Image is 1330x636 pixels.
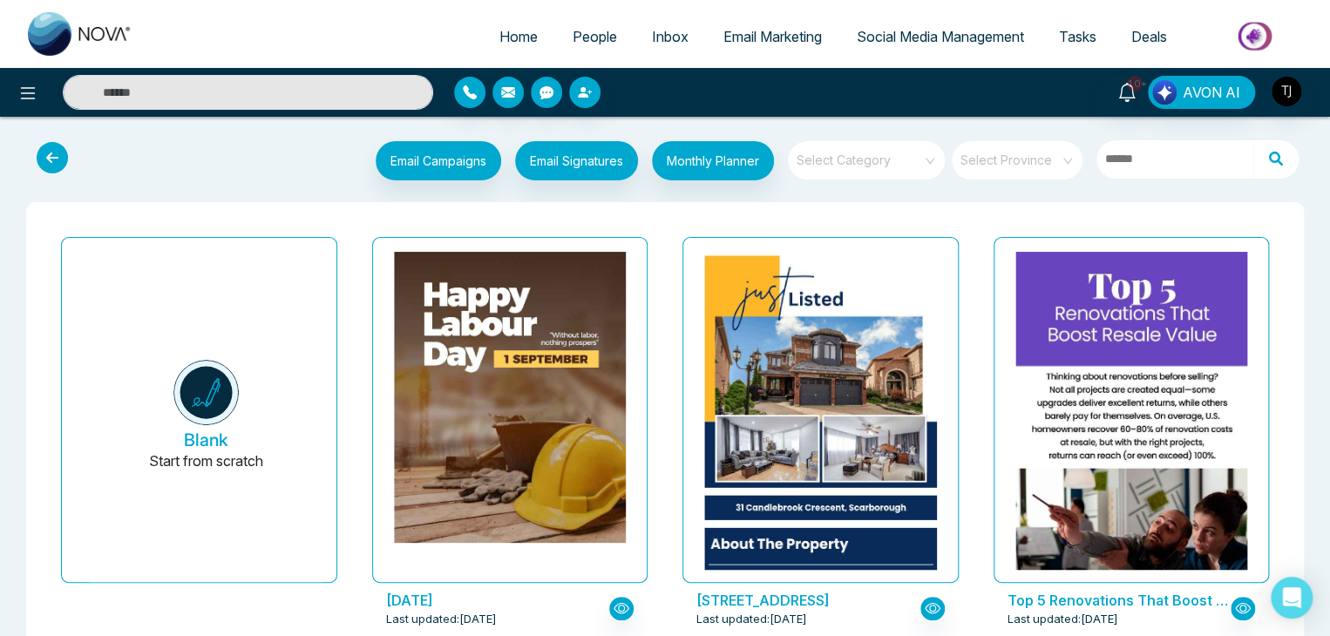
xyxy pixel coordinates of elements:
[1271,577,1313,619] div: Open Intercom Messenger
[839,20,1042,53] a: Social Media Management
[1127,76,1143,91] span: 10+
[696,611,807,628] span: Last updated: [DATE]
[28,12,132,56] img: Nova CRM Logo
[723,28,822,45] span: Email Marketing
[1042,20,1114,53] a: Tasks
[1272,77,1301,106] img: User Avatar
[1193,17,1320,56] img: Market-place.gif
[857,28,1024,45] span: Social Media Management
[277,252,742,542] img: novacrm
[515,141,638,180] button: Email Signatures
[638,141,774,185] a: Monthly Planner
[376,141,501,180] button: Email Campaigns
[706,20,839,53] a: Email Marketing
[1152,80,1177,105] img: Lead Flow
[149,450,263,492] p: Start from scratch
[696,590,919,611] p: 38 Lords Drive Trent Hills - Taha
[1008,590,1231,611] p: Top 5 Renovations That Boost Resale Value
[1148,76,1255,109] button: AVON AI
[1059,28,1096,45] span: Tasks
[184,430,228,450] h5: Blank
[573,28,617,45] span: People
[555,20,634,53] a: People
[482,20,555,53] a: Home
[173,360,239,425] img: novacrm
[1131,28,1167,45] span: Deals
[652,141,774,180] button: Monthly Planner
[501,141,638,185] a: Email Signatures
[386,611,497,628] span: Last updated: [DATE]
[386,590,609,611] p: Labour Day 2025
[1106,76,1148,106] a: 10+
[652,28,689,45] span: Inbox
[1008,611,1118,628] span: Last updated: [DATE]
[362,151,501,168] a: Email Campaigns
[634,20,706,53] a: Inbox
[1183,82,1240,103] span: AVON AI
[1114,20,1184,53] a: Deals
[90,252,322,582] button: BlankStart from scratch
[499,28,538,45] span: Home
